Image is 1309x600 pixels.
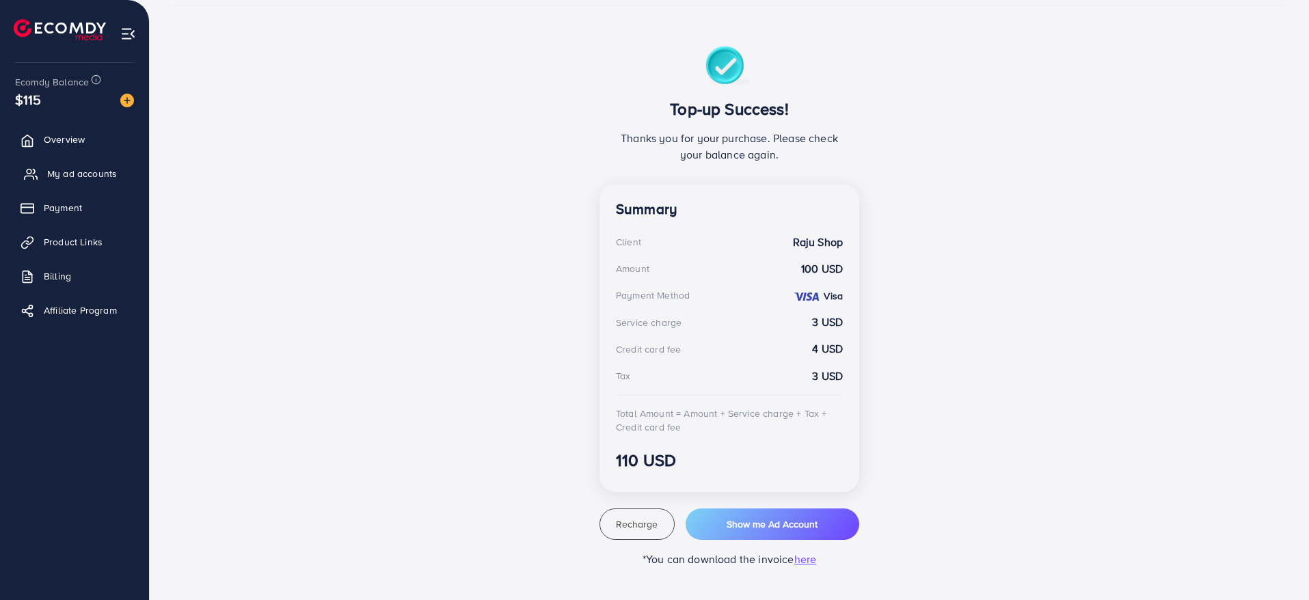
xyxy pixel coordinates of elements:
[616,316,682,329] div: Service charge
[120,94,134,107] img: image
[10,160,139,187] a: My ad accounts
[793,234,843,250] strong: Raju Shop
[616,99,843,119] h3: Top-up Success!
[120,26,136,42] img: menu
[824,289,843,303] strong: Visa
[616,235,641,249] div: Client
[14,88,42,111] span: $115
[616,369,630,383] div: Tax
[616,288,690,302] div: Payment Method
[14,19,106,40] img: logo
[616,130,843,163] p: Thanks you for your purchase. Please check your balance again.
[812,341,843,357] strong: 4 USD
[616,450,843,470] h3: 110 USD
[44,269,71,283] span: Billing
[44,235,103,249] span: Product Links
[10,126,139,153] a: Overview
[616,262,649,275] div: Amount
[15,75,89,89] span: Ecomdy Balance
[794,551,817,567] span: here
[10,262,139,290] a: Billing
[616,517,658,531] span: Recharge
[44,133,85,146] span: Overview
[616,342,681,356] div: Credit card fee
[47,167,117,180] span: My ad accounts
[1251,538,1299,590] iframe: Chat
[599,551,859,567] p: *You can download the invoice
[812,368,843,384] strong: 3 USD
[705,46,754,88] img: success
[727,517,818,531] span: Show me Ad Account
[44,201,82,215] span: Payment
[793,291,820,302] img: credit
[10,228,139,256] a: Product Links
[44,303,117,317] span: Affiliate Program
[10,297,139,324] a: Affiliate Program
[599,508,675,540] button: Recharge
[616,201,843,218] h4: Summary
[616,407,843,435] div: Total Amount = Amount + Service charge + Tax + Credit card fee
[686,508,859,540] button: Show me Ad Account
[812,314,843,330] strong: 3 USD
[10,194,139,221] a: Payment
[801,261,843,277] strong: 100 USD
